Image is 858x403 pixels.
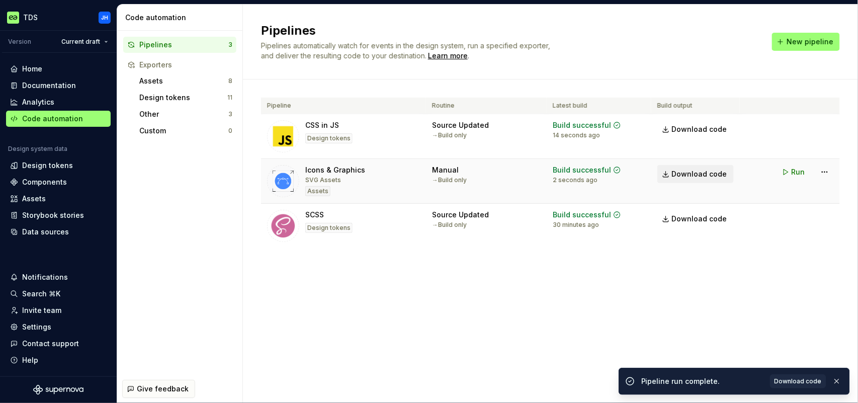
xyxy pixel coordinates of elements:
[426,52,469,60] span: .
[6,191,111,207] a: Assets
[22,114,83,124] div: Code automation
[672,124,727,134] span: Download code
[6,61,111,77] a: Home
[22,210,84,220] div: Storybook stories
[6,224,111,240] a: Data sources
[8,145,67,153] div: Design system data
[6,174,111,190] a: Components
[553,165,611,175] div: Build successful
[139,93,227,103] div: Design tokens
[228,127,232,135] div: 0
[22,227,69,237] div: Data sources
[6,157,111,174] a: Design tokens
[775,377,822,385] span: Download code
[305,223,353,233] div: Design tokens
[553,176,597,184] div: 2 seconds ago
[305,176,341,184] div: SVG Assets
[553,210,611,220] div: Build successful
[22,339,79,349] div: Contact support
[6,269,111,285] button: Notifications
[33,385,83,395] svg: Supernova Logo
[139,126,228,136] div: Custom
[61,38,100,46] span: Current draft
[22,272,68,282] div: Notifications
[657,165,734,183] a: Download code
[305,165,365,175] div: Icons & Graphics
[672,169,727,179] span: Download code
[547,98,651,114] th: Latest build
[57,35,113,49] button: Current draft
[261,23,760,39] h2: Pipelines
[123,37,236,53] button: Pipelines3
[6,111,111,127] a: Code automation
[22,80,76,91] div: Documentation
[6,77,111,94] a: Documentation
[6,302,111,318] a: Invite team
[6,286,111,302] button: Search ⌘K
[8,38,31,46] div: Version
[135,106,236,122] button: Other3
[426,98,547,114] th: Routine
[261,98,426,114] th: Pipeline
[22,97,54,107] div: Analytics
[770,374,826,388] a: Download code
[22,194,46,204] div: Assets
[777,163,812,181] button: Run
[22,289,60,299] div: Search ⌘K
[22,305,61,315] div: Invite team
[432,131,467,139] div: → Build only
[137,384,189,394] span: Give feedback
[305,210,324,220] div: SCSS
[657,120,734,138] a: Download code
[432,165,459,175] div: Manual
[139,40,228,50] div: Pipelines
[228,110,232,118] div: 3
[641,376,764,386] div: Pipeline run complete.
[553,120,611,130] div: Build successful
[6,207,111,223] a: Storybook stories
[22,322,51,332] div: Settings
[122,380,195,398] button: Give feedback
[135,123,236,139] button: Custom0
[23,13,38,23] div: TDS
[228,41,232,49] div: 3
[553,131,600,139] div: 14 seconds ago
[135,90,236,106] button: Design tokens11
[227,94,232,102] div: 11
[787,37,833,47] span: New pipeline
[228,77,232,85] div: 8
[139,76,228,86] div: Assets
[432,221,467,229] div: → Build only
[135,73,236,89] button: Assets8
[125,13,238,23] div: Code automation
[428,51,468,61] a: Learn more
[6,352,111,368] button: Help
[651,98,740,114] th: Build output
[6,94,111,110] a: Analytics
[432,120,489,130] div: Source Updated
[6,336,111,352] button: Contact support
[22,64,42,74] div: Home
[553,221,599,229] div: 30 minutes ago
[22,177,67,187] div: Components
[22,160,73,171] div: Design tokens
[2,7,115,28] button: TDSJH
[792,167,805,177] span: Run
[305,186,330,196] div: Assets
[772,33,840,51] button: New pipeline
[672,214,727,224] span: Download code
[101,14,108,22] div: JH
[139,109,228,119] div: Other
[139,60,232,70] div: Exporters
[305,133,353,143] div: Design tokens
[432,210,489,220] div: Source Updated
[261,41,552,60] span: Pipelines automatically watch for events in the design system, run a specified exporter, and deli...
[305,120,339,130] div: CSS in JS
